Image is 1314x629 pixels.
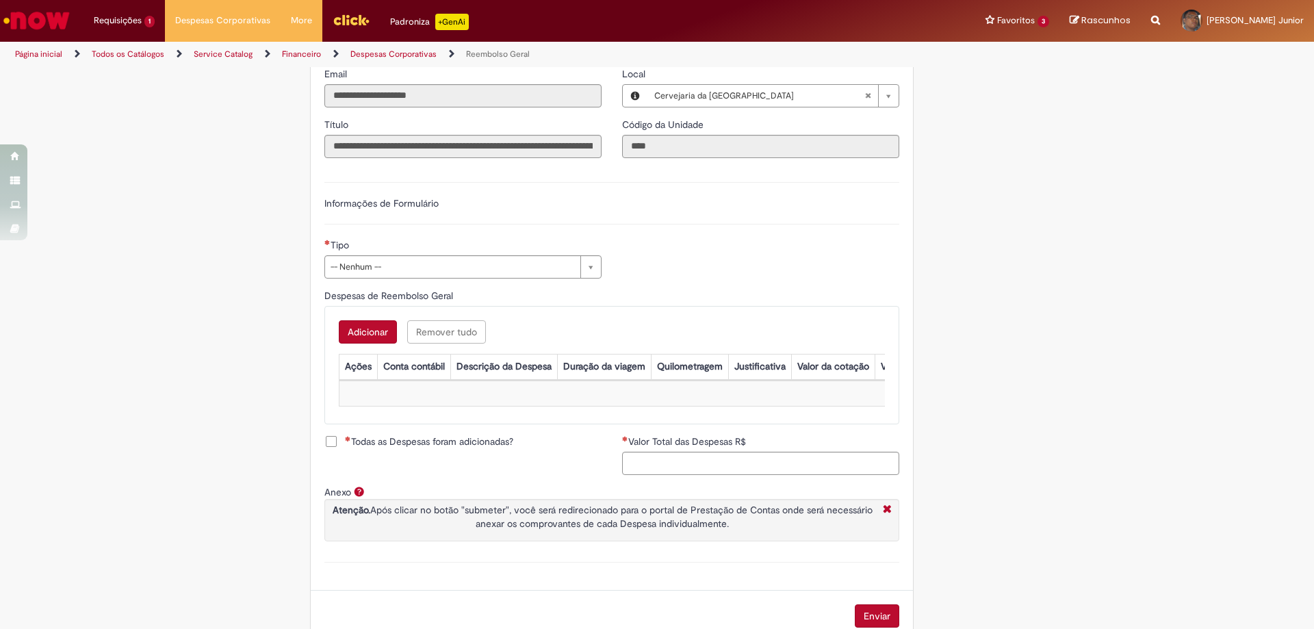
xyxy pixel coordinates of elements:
span: Todas as Despesas foram adicionadas? [345,435,513,448]
i: Fechar More information Por anexo [879,503,895,517]
a: Despesas Corporativas [350,49,437,60]
span: 3 [1038,16,1049,27]
input: Código da Unidade [622,135,899,158]
label: Somente leitura - Título [324,118,351,131]
a: Página inicial [15,49,62,60]
ul: Trilhas de página [10,42,866,67]
span: Valor Total das Despesas R$ [628,435,749,448]
span: Despesas Corporativas [175,14,270,27]
input: Email [324,84,602,107]
label: Informações de Formulário [324,197,439,209]
span: Requisições [94,14,142,27]
button: Enviar [855,604,899,628]
a: Cervejaria da [GEOGRAPHIC_DATA]Limpar campo Local [647,85,899,107]
strong: Atenção. [333,504,370,516]
span: [PERSON_NAME] Junior [1207,14,1304,26]
span: Despesas de Reembolso Geral [324,290,456,302]
button: Local, Visualizar este registro Cervejaria da Bahia [623,85,647,107]
th: Justificativa [728,354,791,379]
th: Valor da cotação [791,354,875,379]
a: Financeiro [282,49,321,60]
p: +GenAi [435,14,469,30]
span: Somente leitura - Email [324,68,350,80]
span: Necessários [622,436,628,441]
th: Ações [339,354,377,379]
a: Rascunhos [1070,14,1131,27]
abbr: Limpar campo Local [858,85,878,107]
label: Somente leitura - Email [324,67,350,81]
span: More [291,14,312,27]
input: Valor Total das Despesas R$ [622,452,899,475]
img: ServiceNow [1,7,72,34]
span: Local [622,68,648,80]
input: Título [324,135,602,158]
a: Service Catalog [194,49,253,60]
span: 1 [144,16,155,27]
label: Anexo [324,486,351,498]
th: Quilometragem [651,354,728,379]
span: Favoritos [997,14,1035,27]
label: Somente leitura - Código da Unidade [622,118,706,131]
span: -- Nenhum -- [331,256,574,278]
span: Rascunhos [1081,14,1131,27]
th: Conta contábil [377,354,450,379]
span: Necessários [345,436,351,441]
a: Todos os Catálogos [92,49,164,60]
span: Cervejaria da [GEOGRAPHIC_DATA] [654,85,864,107]
span: Necessários [324,240,331,245]
button: Add a row for Despesas de Reembolso Geral [339,320,397,344]
a: Reembolso Geral [466,49,530,60]
p: Após clicar no botão "submeter", você será redirecionado para o portal de Prestação de Contas ond... [328,503,876,530]
th: Duração da viagem [557,354,651,379]
span: Ajuda para Anexo [351,486,368,497]
div: Padroniza [390,14,469,30]
img: click_logo_yellow_360x200.png [333,10,370,30]
th: Descrição da Despesa [450,354,557,379]
span: Tipo [331,239,352,251]
th: Valor por Litro [875,354,947,379]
